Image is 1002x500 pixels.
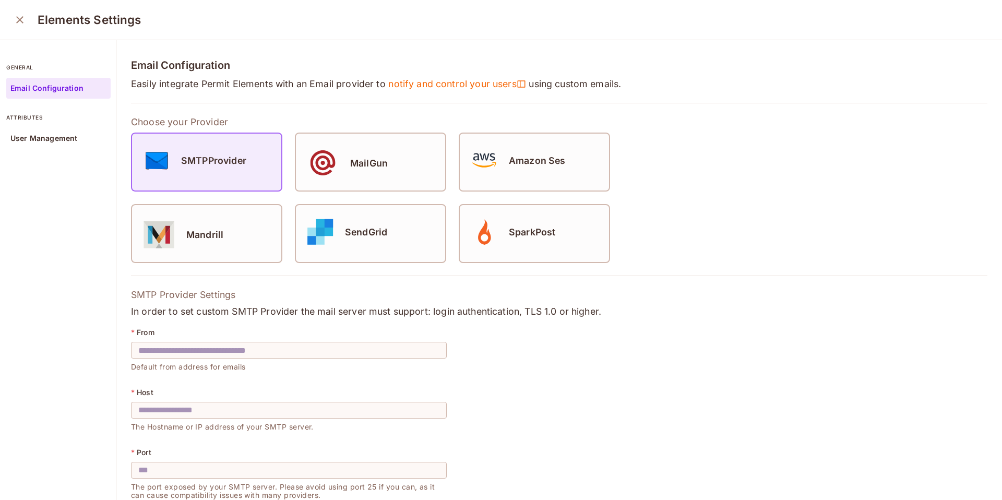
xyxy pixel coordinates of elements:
[345,227,387,237] h5: SendGrid
[131,419,447,431] p: The Hostname or IP address of your SMTP server.
[131,479,447,499] p: The port exposed by your SMTP server. Please avoid using port 25 if you can, as it can cause comp...
[131,289,987,301] p: SMTP Provider Settings
[9,9,30,30] button: close
[38,13,141,27] h3: Elements Settings
[137,388,153,397] p: Host
[6,63,111,72] p: general
[6,113,111,122] p: attributes
[10,134,77,142] p: User Management
[131,305,987,318] p: In order to set custom SMTP Provider the mail server must support: login authentication, TLS 1.0 ...
[509,227,555,237] h5: SparkPost
[181,156,246,166] h5: SMTPProvider
[131,78,987,90] p: Easily integrate Permit Elements with an Email provider to using custom emails.
[388,78,526,90] span: notify and control your users
[131,359,447,371] p: Default from address for emails
[131,116,987,128] p: Choose your Provider
[137,448,151,457] p: Port
[350,158,388,169] h5: MailGun
[137,328,154,337] p: From
[10,84,83,92] p: Email Configuration
[186,230,223,240] h5: Mandrill
[509,156,566,166] h5: Amazon Ses
[131,59,987,72] h4: Email Configuration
